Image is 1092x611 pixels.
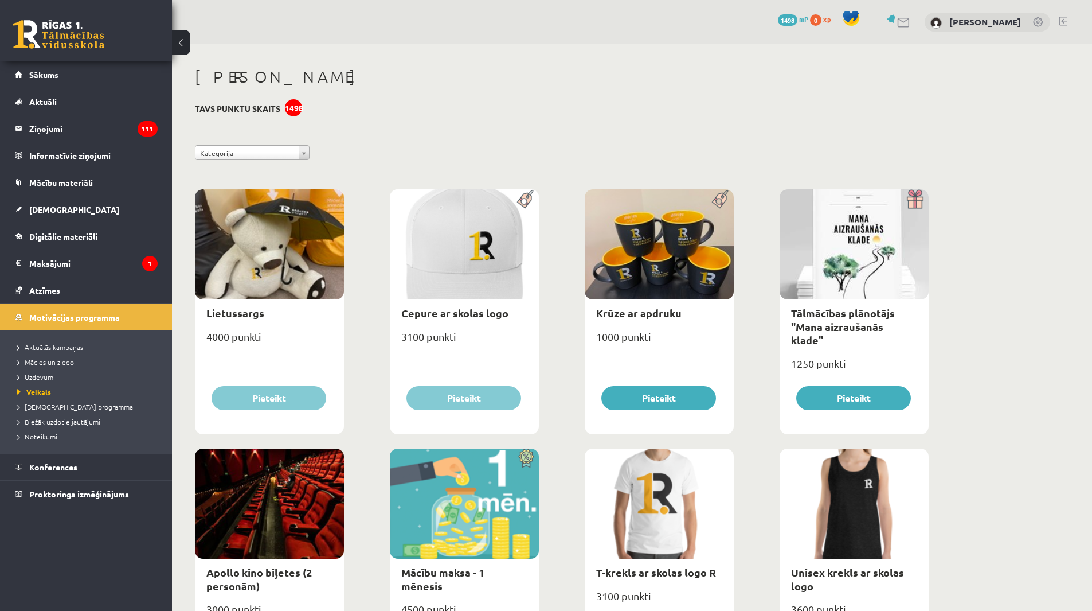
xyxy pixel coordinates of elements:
a: Unisex krekls ar skolas logo [791,566,904,592]
span: Digitālie materiāli [29,231,97,242]
a: Ziņojumi111 [15,115,158,142]
i: 1 [142,256,158,271]
span: [DEMOGRAPHIC_DATA] [29,204,119,215]
img: Populāra prece [708,189,734,209]
div: 1000 punkti [585,327,734,356]
span: [DEMOGRAPHIC_DATA] programma [17,402,133,411]
span: Mācies un ziedo [17,357,74,367]
span: 1498 [778,14,797,26]
span: Noteikumi [17,432,57,441]
legend: Informatīvie ziņojumi [29,142,158,169]
img: Dāvana ar pārsteigumu [903,189,929,209]
span: Aktuāli [29,96,57,107]
span: Mācību materiāli [29,177,93,188]
a: Mācies un ziedo [17,357,161,367]
a: Atzīmes [15,277,158,303]
button: Pieteikt [406,386,521,410]
a: Rīgas 1. Tālmācības vidusskola [13,20,104,49]
a: Biežāk uzdotie jautājumi [17,417,161,427]
img: Populāra prece [513,189,539,209]
a: Mācību materiāli [15,169,158,196]
a: [DEMOGRAPHIC_DATA] programma [17,402,161,412]
a: Maksājumi1 [15,250,158,277]
span: Aktuālās kampaņas [17,343,83,352]
span: mP [799,14,808,24]
a: [DEMOGRAPHIC_DATA] [15,196,158,223]
legend: Maksājumi [29,250,158,277]
a: T-krekls ar skolas logo R [596,566,716,579]
button: Pieteikt [796,386,911,410]
a: Informatīvie ziņojumi [15,142,158,169]
a: Aktuālās kampaņas [17,342,161,352]
a: [PERSON_NAME] [949,16,1021,28]
span: 0 [810,14,821,26]
span: xp [823,14,831,24]
div: 3100 punkti [390,327,539,356]
a: Proktoringa izmēģinājums [15,481,158,507]
span: Sākums [29,69,58,80]
a: 0 xp [810,14,836,24]
span: Proktoringa izmēģinājums [29,489,129,499]
legend: Ziņojumi [29,115,158,142]
span: Biežāk uzdotie jautājumi [17,417,100,426]
a: Aktuāli [15,88,158,115]
a: 1498 mP [778,14,808,24]
div: 4000 punkti [195,327,344,356]
span: Veikals [17,387,51,396]
a: Krūze ar apdruku [596,306,682,320]
button: Pieteikt [601,386,716,410]
i: 111 [138,121,158,137]
a: Noteikumi [17,431,161,442]
a: Uzdevumi [17,372,161,382]
img: Kristīne Deiko [930,17,942,29]
a: Cepure ar skolas logo [401,306,508,320]
a: Lietussargs [206,306,264,320]
button: Pieteikt [212,386,326,410]
a: Mācību maksa - 1 mēnesis [401,566,484,592]
span: Kategorija [200,146,294,161]
a: Veikals [17,387,161,397]
span: Konferences [29,462,77,472]
a: Tālmācības plānotājs "Mana aizraušanās klade" [791,306,895,347]
a: Sākums [15,61,158,88]
a: Motivācijas programma [15,304,158,330]
span: Motivācijas programma [29,312,120,322]
div: 1250 punkti [780,354,929,383]
img: Atlaide [513,449,539,468]
a: Kategorija [195,145,310,160]
a: Apollo kino biļetes (2 personām) [206,566,312,592]
div: 1498 [285,99,302,116]
a: Konferences [15,454,158,480]
h1: [PERSON_NAME] [195,67,929,87]
a: Digitālie materiāli [15,223,158,250]
span: Atzīmes [29,285,60,295]
h3: Tavs punktu skaits [195,104,280,114]
span: Uzdevumi [17,372,55,382]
